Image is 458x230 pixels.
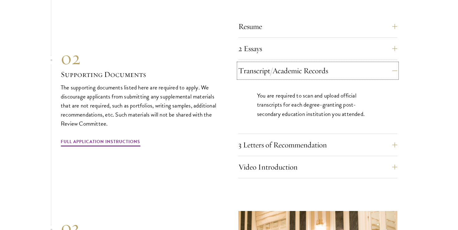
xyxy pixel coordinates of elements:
[238,137,397,152] button: 3 Letters of Recommendation
[61,138,140,147] a: Full Application Instructions
[61,69,220,80] h3: Supporting Documents
[238,19,397,34] button: Resume
[257,91,379,118] p: You are required to scan and upload official transcripts for each degree-granting post-secondary ...
[61,83,220,128] p: The supporting documents listed here are required to apply. We discourage applicants from submitt...
[61,47,220,69] div: 02
[238,41,397,56] button: 2 Essays
[238,63,397,78] button: Transcript/Academic Records
[238,160,397,175] button: Video Introduction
